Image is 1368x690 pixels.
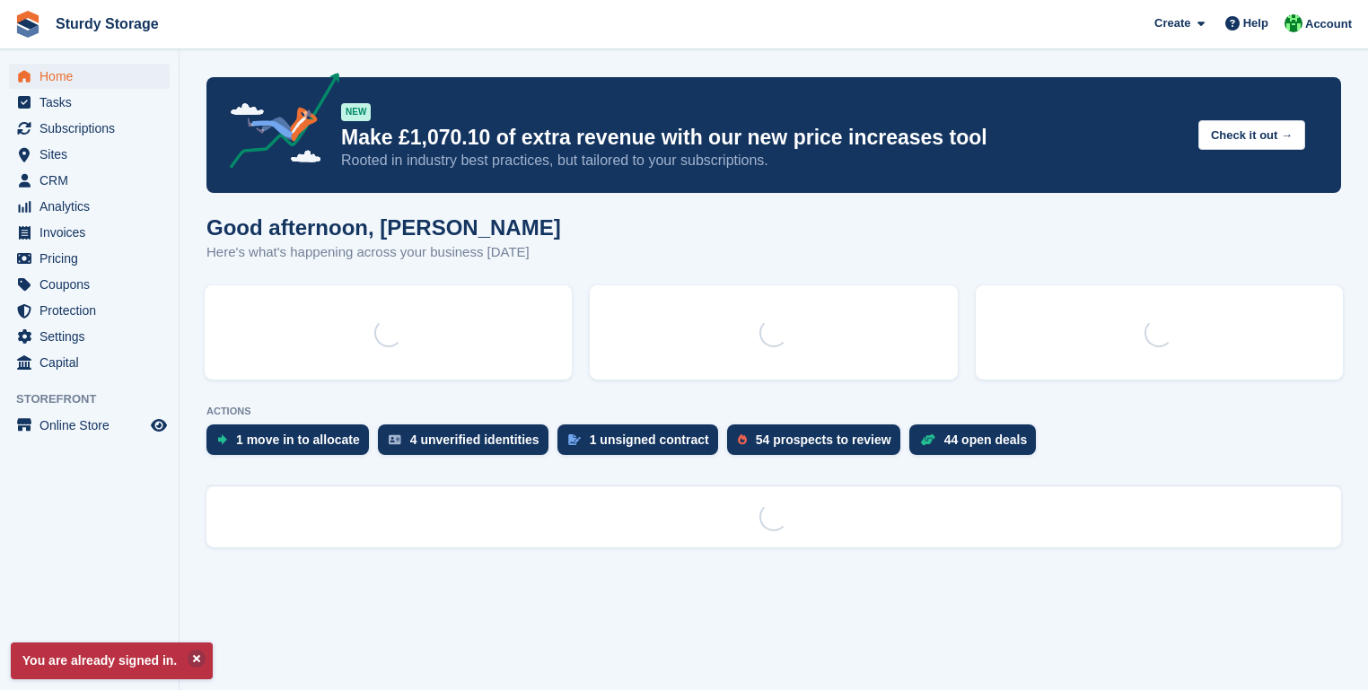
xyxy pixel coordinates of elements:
img: contract_signature_icon-13c848040528278c33f63329250d36e43548de30e8caae1d1a13099fd9432cc5.svg [568,434,581,445]
a: 1 unsigned contract [557,424,727,464]
span: Help [1243,14,1268,32]
a: menu [9,116,170,141]
img: Simon Sturdy [1285,14,1302,32]
a: menu [9,413,170,438]
a: menu [9,220,170,245]
a: menu [9,350,170,375]
a: menu [9,168,170,193]
span: Tasks [39,90,147,115]
a: menu [9,142,170,167]
div: NEW [341,103,371,121]
p: ACTIONS [206,406,1341,417]
p: Make £1,070.10 of extra revenue with our new price increases tool [341,125,1184,151]
span: Storefront [16,390,179,408]
a: menu [9,90,170,115]
a: menu [9,194,170,219]
span: CRM [39,168,147,193]
span: Analytics [39,194,147,219]
span: Invoices [39,220,147,245]
a: 54 prospects to review [727,424,909,464]
div: 4 unverified identities [410,432,539,447]
span: Capital [39,350,147,375]
span: Online Store [39,413,147,438]
span: Coupons [39,272,147,297]
span: Subscriptions [39,116,147,141]
div: 44 open deals [944,432,1028,447]
img: verify_identity-adf6edd0f0f0b5bbfe63781bf79b02c33cf7c696d77639b501bdc392416b5a36.svg [389,434,401,445]
span: Protection [39,298,147,323]
a: 4 unverified identities [378,424,557,464]
span: Sites [39,142,147,167]
span: Pricing [39,246,147,271]
div: 1 move in to allocate [236,432,360,447]
img: stora-icon-8386f47178a22dfd0bd8f6a31ec36ba5ce8667c1dd55bd0f319d3a0aa187defe.svg [14,11,41,38]
a: 44 open deals [909,424,1046,464]
img: move_ins_to_allocate_icon-fdf77a2bb77ea45bf5b3d319d69a93e2d87916cf1d5bf7949dd705db3b84f3ca.svg [217,434,227,445]
div: 54 prospects to review [756,432,891,447]
div: 1 unsigned contract [590,432,709,447]
a: menu [9,64,170,89]
a: menu [9,246,170,271]
button: Check it out → [1198,120,1305,150]
a: Sturdy Storage [48,9,166,39]
a: menu [9,272,170,297]
img: prospect-51fa495bee0391a8d652442698ab0144808aea92771e9ea1ae160a38d050c398.svg [738,434,747,445]
img: price-adjustments-announcement-icon-8257ccfd72463d97f412b2fc003d46551f7dbcb40ab6d574587a9cd5c0d94... [215,73,340,175]
p: Here's what's happening across your business [DATE] [206,242,561,263]
a: Preview store [148,415,170,436]
img: deal-1b604bf984904fb50ccaf53a9ad4b4a5d6e5aea283cecdc64d6e3604feb123c2.svg [920,433,935,446]
span: Account [1305,15,1352,33]
span: Home [39,64,147,89]
a: 1 move in to allocate [206,424,378,464]
p: Rooted in industry best practices, but tailored to your subscriptions. [341,151,1184,170]
span: Create [1154,14,1190,32]
a: menu [9,324,170,349]
p: You are already signed in. [11,642,213,679]
a: menu [9,298,170,323]
span: Settings [39,324,147,349]
h1: Good afternoon, [PERSON_NAME] [206,215,561,240]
